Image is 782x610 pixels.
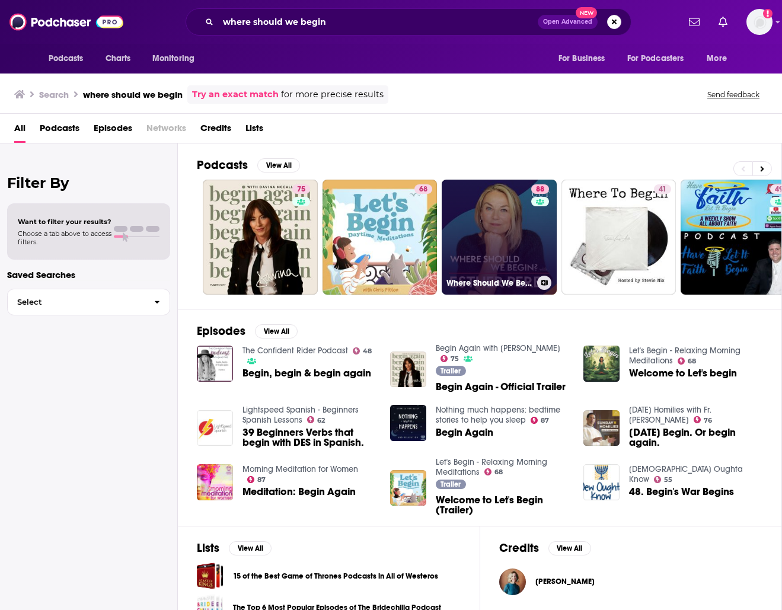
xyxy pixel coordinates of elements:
a: 62 [307,416,325,423]
span: 87 [257,477,266,483]
a: 8/24/25 Begin. Or begin again. [629,427,762,448]
a: 68 [678,357,697,365]
a: Eva Wolchover [499,569,526,595]
img: Welcome to Let's begin [583,346,620,382]
span: 62 [317,418,325,423]
a: CreditsView All [499,541,591,555]
a: The Confident Rider Podcast [242,346,348,356]
img: Begin, begin & begin again [197,346,233,382]
img: Meditation: Begin Again [197,464,233,500]
a: Begin Again with Davina McCall [436,343,560,353]
img: User Profile [746,9,773,35]
img: Podchaser - Follow, Share and Rate Podcasts [9,11,123,33]
img: 48. Begin's War Begins [583,464,620,500]
img: 39 Beginners Verbs that begin with DES in Spanish. [197,410,233,446]
span: Open Advanced [543,19,592,25]
h2: Lists [197,541,219,555]
button: Send feedback [704,90,763,100]
h3: Search [39,89,69,100]
a: Lists [245,119,263,143]
a: EpisodesView All [197,324,298,338]
button: open menu [144,47,210,70]
span: Want to filter your results? [18,218,111,226]
a: 15 of the Best Game of Thrones Podcasts in All of Westeros [197,563,224,589]
a: Sunday Homilies with Fr. Mike Schmitz [629,405,711,425]
a: 41 [561,180,676,295]
span: 87 [541,418,549,423]
a: 48 [353,347,372,354]
a: Nothing much happens: bedtime stories to help you sleep [436,405,560,425]
a: 75 [441,355,459,362]
span: Trailer [441,368,461,375]
button: open menu [620,47,701,70]
a: Begin Again - Official Trailer [390,352,426,388]
a: Begin Again - Official Trailer [436,382,566,392]
span: Charts [106,50,131,67]
p: Saved Searches [7,269,170,280]
a: Begin Again [436,427,493,437]
h2: Credits [499,541,539,555]
a: 76 [694,416,713,423]
a: Welcome to Let's begin [629,368,737,378]
a: 8/24/25 Begin. Or begin again. [583,410,620,446]
span: Select [8,298,145,306]
span: More [707,50,727,67]
span: 88 [536,184,544,196]
a: 15 of the Best Game of Thrones Podcasts in All of Westeros [233,570,438,583]
span: Begin, begin & begin again [242,368,371,378]
a: 88 [531,184,549,194]
button: Show profile menu [746,9,773,35]
span: Logged in as traviswinkler [746,9,773,35]
button: Eva WolchoverEva Wolchover [499,563,763,601]
span: New [576,7,597,18]
a: 68 [414,184,432,194]
img: Welcome to Let's Begin (Trailer) [390,470,426,506]
h2: Episodes [197,324,245,338]
span: Podcasts [49,50,84,67]
a: Charts [98,47,138,70]
span: Networks [146,119,186,143]
a: 87 [531,417,550,424]
a: Credits [200,119,231,143]
a: Show notifications dropdown [714,12,732,32]
a: PodcastsView All [197,158,300,173]
h2: Filter By [7,174,170,191]
button: View All [229,541,272,555]
h3: where should we begin [83,89,183,100]
a: 75 [292,184,310,194]
img: Begin Again [390,405,426,441]
a: Try an exact match [192,88,279,101]
h2: Podcasts [197,158,248,173]
a: 75 [203,180,318,295]
span: Welcome to Let's Begin (Trailer) [436,495,569,515]
button: Open AdvancedNew [538,15,598,29]
span: 48 [363,349,372,354]
a: 39 Beginners Verbs that begin with DES in Spanish. [242,427,376,448]
a: Podcasts [40,119,79,143]
button: Select [7,289,170,315]
a: Jew Oughta Know [629,464,743,484]
div: Search podcasts, credits, & more... [186,8,631,36]
a: Morning Meditation for Women [242,464,358,474]
span: 76 [704,418,712,423]
a: 68 [323,180,438,295]
a: 41 [654,184,671,194]
span: 48. Begin's War Begins [629,487,734,497]
a: Show notifications dropdown [684,12,704,32]
a: ListsView All [197,541,272,555]
a: Episodes [94,119,132,143]
span: 68 [494,470,503,475]
span: Trailer [441,481,461,488]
